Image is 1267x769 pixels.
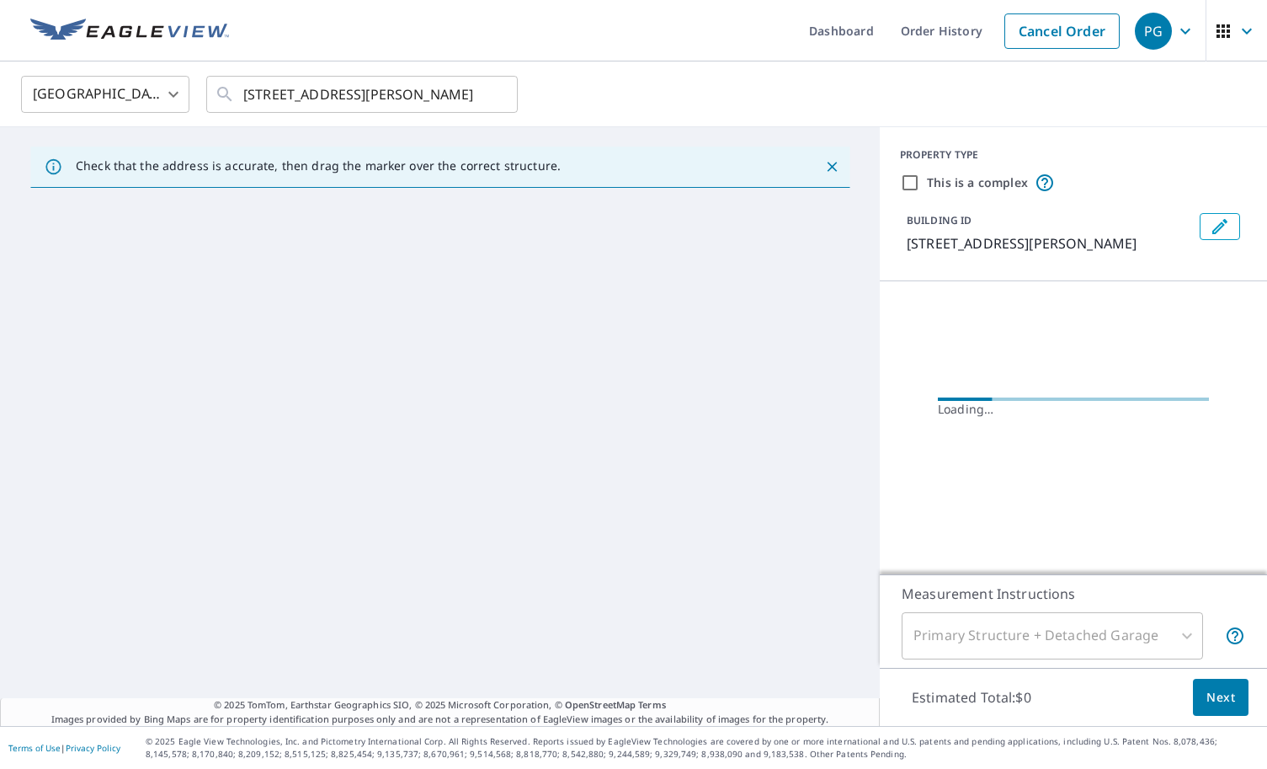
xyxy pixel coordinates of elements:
[898,679,1045,716] p: Estimated Total: $0
[8,742,61,754] a: Terms of Use
[938,401,1209,418] div: Loading…
[638,698,666,711] a: Terms
[900,147,1247,163] div: PROPERTY TYPE
[1135,13,1172,50] div: PG
[21,71,189,118] div: [GEOGRAPHIC_DATA]
[1225,626,1245,646] span: Your report will include the primary structure and a detached garage if one exists.
[821,156,843,178] button: Close
[1200,213,1240,240] button: Edit building 1
[902,612,1203,660] div: Primary Structure + Detached Garage
[907,233,1193,254] p: [STREET_ADDRESS][PERSON_NAME]
[243,71,483,118] input: Search by address or latitude-longitude
[146,735,1259,761] p: © 2025 Eagle View Technologies, Inc. and Pictometry International Corp. All Rights Reserved. Repo...
[907,213,972,227] p: BUILDING ID
[565,698,636,711] a: OpenStreetMap
[66,742,120,754] a: Privacy Policy
[927,174,1028,191] label: This is a complex
[76,158,561,174] p: Check that the address is accurate, then drag the marker over the correct structure.
[902,584,1245,604] p: Measurement Instructions
[1206,687,1235,708] span: Next
[8,743,120,753] p: |
[30,19,229,44] img: EV Logo
[1193,679,1248,717] button: Next
[214,698,666,713] span: © 2025 TomTom, Earthstar Geographics SIO, © 2025 Microsoft Corporation, ©
[1004,13,1120,49] a: Cancel Order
